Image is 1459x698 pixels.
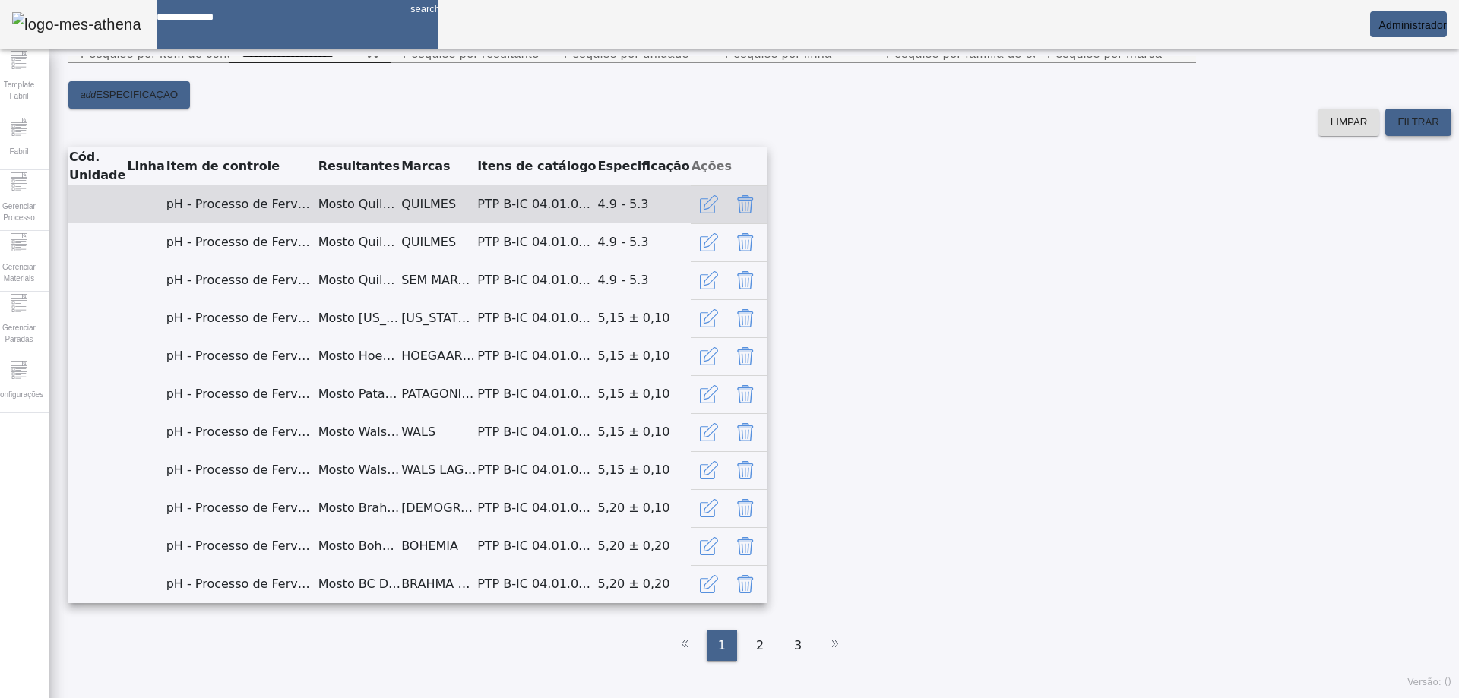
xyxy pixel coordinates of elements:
[318,223,400,261] td: Mosto Quilmes Clasica 17,5
[597,413,691,451] td: 5,15 ± 0,10
[476,185,597,223] td: PTP B-IC 04.01.02.01
[166,451,318,489] td: pH - Processo de Fervura
[166,565,318,603] td: pH - Processo de Fervura
[476,565,597,603] td: PTP B-IC 04.01.02.01
[1397,115,1439,130] span: FILTRAR
[597,527,691,565] td: 5,20 ± 0,20
[166,489,318,527] td: pH - Processo de Fervura
[400,451,476,489] td: WALS LAGOINHA
[318,147,400,185] th: Resultantes
[476,375,597,413] td: PTP B-IC 04.01.02.01
[400,261,476,299] td: SEM MARCA (NOVOMES)
[727,452,764,488] button: Delete
[400,489,476,527] td: [DEMOGRAPHIC_DATA] ZERO
[166,375,318,413] td: pH - Processo de Fervura
[476,489,597,527] td: PTP B-IC 04.01.02.01
[597,337,691,375] td: 5,15 ± 0,10
[727,300,764,336] button: Delete
[727,224,764,261] button: Delete
[476,337,597,375] td: PTP B-IC 04.01.02.01
[400,413,476,451] td: WALS
[727,262,764,298] button: Delete
[727,338,764,374] button: Delete
[166,413,318,451] td: pH - Processo de Fervura
[68,147,126,185] th: Cód. Unidade
[166,337,318,375] td: pH - Processo de Fervura
[727,566,764,602] button: Delete
[597,451,691,489] td: 5,15 ± 0,10
[725,47,832,60] mat-label: Pesquise por linha
[597,261,691,299] td: 4.9 - 5.3
[400,375,476,413] td: PATAGONIA BOHEIMIAN PILSENER
[318,337,400,375] td: Mosto Hoegaarden
[1331,115,1368,130] span: LIMPAR
[727,376,764,412] button: Delete
[318,299,400,337] td: Mosto [US_STATE] Ribeirão Lager
[1385,109,1451,136] button: FILTRAR
[1378,19,1447,31] span: Administrador
[476,261,597,299] td: PTP B-IC 04.01.02.01
[318,489,400,527] td: Mosto Brahma Zero
[597,185,691,223] td: 4.9 - 5.3
[318,375,400,413] td: Mosto Patagonia Bohemian Pilsener
[403,47,540,60] mat-label: Pesquise por resultante
[318,413,400,451] td: Mosto Wals Lager
[400,527,476,565] td: BOHEMIA
[318,185,400,223] td: Mosto Quilmes Clasica 16
[400,147,476,185] th: Marcas
[597,375,691,413] td: 5,15 ± 0,10
[318,451,400,489] td: Mosto Wals Lagoinha
[166,299,318,337] td: pH - Processo de Fervura
[476,147,597,185] th: Itens de catálogo
[126,147,165,185] th: Linha
[166,261,318,299] td: pH - Processo de Fervura
[12,12,141,36] img: logo-mes-athena
[400,337,476,375] td: HOEGAARDEN WHITE
[597,565,691,603] td: 5,20 ± 0,20
[400,565,476,603] td: BRAHMA DUPLO MALTE
[400,185,476,223] td: QUILMES
[166,147,318,185] th: Item de controle
[1047,47,1162,60] mat-label: Pesquise por marca
[597,299,691,337] td: 5,15 ± 0,10
[318,261,400,299] td: Mosto Quilmes Bajo Cero
[727,528,764,564] button: Delete
[756,636,764,655] span: 2
[5,141,33,162] span: Fabril
[691,147,767,185] th: Ações
[476,451,597,489] td: PTP B-IC 04.01.02.01
[727,490,764,526] button: Delete
[318,565,400,603] td: Mosto BC Duplo Malte
[476,223,597,261] td: PTP B-IC 04.01.02.01
[318,527,400,565] td: Mosto Bohemia PM
[68,81,190,109] button: addESPECIFICAÇÃO
[597,223,691,261] td: 4.9 - 5.3
[1407,677,1451,687] span: Versão: ()
[476,413,597,451] td: PTP B-IC 04.01.02.01
[886,47,1100,60] mat-label: Pesquise por família de equipamento
[166,527,318,565] td: pH - Processo de Fervura
[727,186,764,223] button: Delete
[794,636,802,655] span: 3
[727,414,764,450] button: Delete
[476,527,597,565] td: PTP B-IC 04.01.02.01
[96,87,178,103] span: ESPECIFICAÇÃO
[166,223,318,261] td: pH - Processo de Fervura
[597,489,691,527] td: 5,20 ± 0,10
[400,299,476,337] td: [US_STATE] LAGER
[400,223,476,261] td: QUILMES
[166,185,318,223] td: pH - Processo de Fervura
[597,147,691,185] th: Especificação
[81,47,252,60] mat-label: Pesquise por item de controle
[1318,109,1380,136] button: LIMPAR
[476,299,597,337] td: PTP B-IC 04.01.02.01
[564,47,689,60] mat-label: Pesquise por unidade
